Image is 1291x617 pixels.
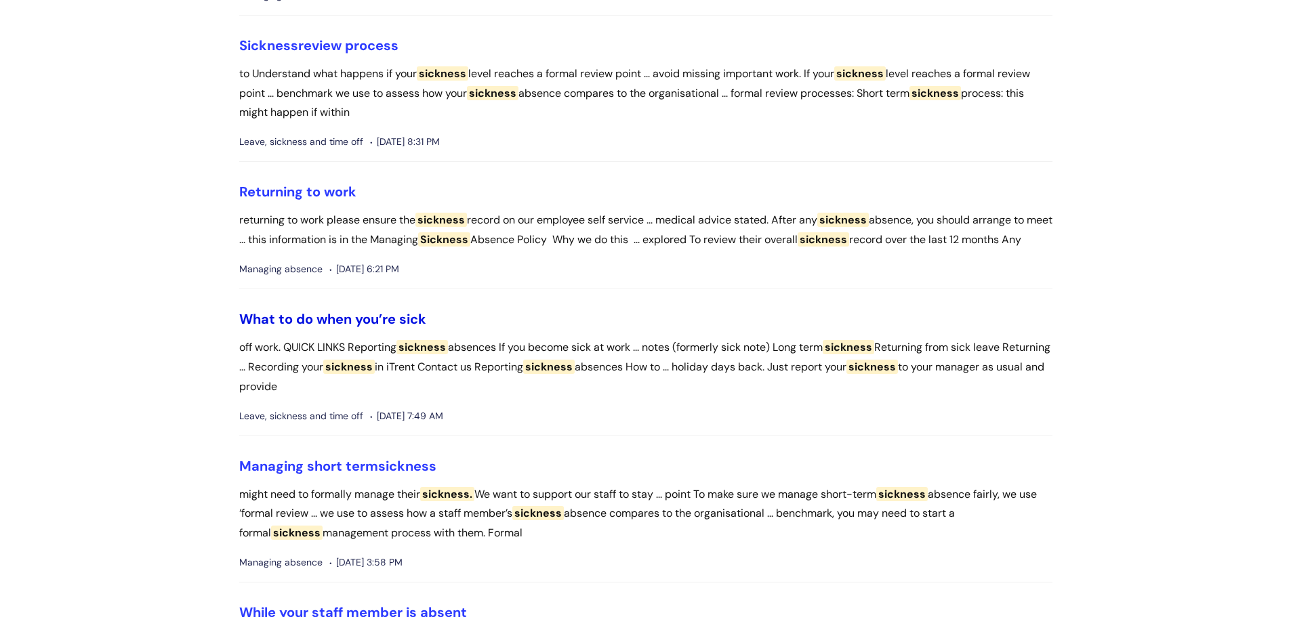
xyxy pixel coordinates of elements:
p: might need to formally manage their We want to support our staff to stay ... point To make sure w... [239,485,1052,543]
a: Returning to work [239,183,356,200]
span: sickness [396,340,448,354]
span: sickness [467,86,518,100]
span: sickness [817,213,869,227]
span: Leave, sickness and time off [239,408,363,425]
span: Managing absence [239,554,323,571]
p: to Understand what happens if your level reaches a formal review point ... avoid missing importan... [239,64,1052,123]
span: sickness [512,506,564,520]
span: [DATE] 8:31 PM [370,133,440,150]
span: Leave, sickness and time off [239,133,363,150]
span: sickness. [420,487,474,501]
span: sickness [823,340,874,354]
span: sickness [523,360,575,374]
span: sickness [323,360,375,374]
span: sickness [909,86,961,100]
span: sickness [417,66,468,81]
span: Managing absence [239,261,323,278]
span: Sickness [239,37,298,54]
span: Sickness [418,232,470,247]
span: sickness [834,66,886,81]
p: off work. QUICK LINKS Reporting absences If you become sick at work ... notes (formerly sick note... [239,338,1052,396]
span: [DATE] 7:49 AM [370,408,443,425]
span: sickness [876,487,928,501]
span: sickness [378,457,436,475]
a: What to do when you’re sick [239,310,426,328]
span: sickness [271,526,323,540]
span: sickness [798,232,849,247]
a: Managing short termsickness [239,457,436,475]
span: sickness [415,213,467,227]
a: Sicknessreview process [239,37,398,54]
span: [DATE] 6:21 PM [329,261,399,278]
span: [DATE] 3:58 PM [329,554,403,571]
span: sickness [846,360,898,374]
p: returning to work please ensure the record on our employee self service ... medical advice stated... [239,211,1052,250]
